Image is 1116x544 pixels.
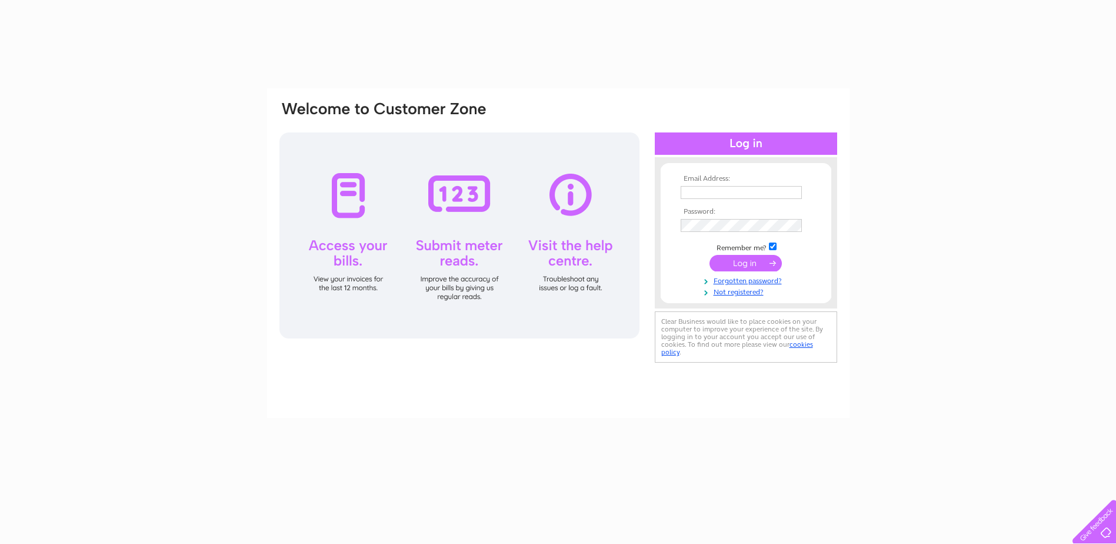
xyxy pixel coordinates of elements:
[678,175,814,183] th: Email Address:
[681,274,814,286] a: Forgotten password?
[678,241,814,253] td: Remember me?
[655,311,837,363] div: Clear Business would like to place cookies on your computer to improve your experience of the sit...
[678,208,814,216] th: Password:
[661,340,813,356] a: cookies policy
[709,255,782,271] input: Submit
[681,286,814,297] a: Not registered?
